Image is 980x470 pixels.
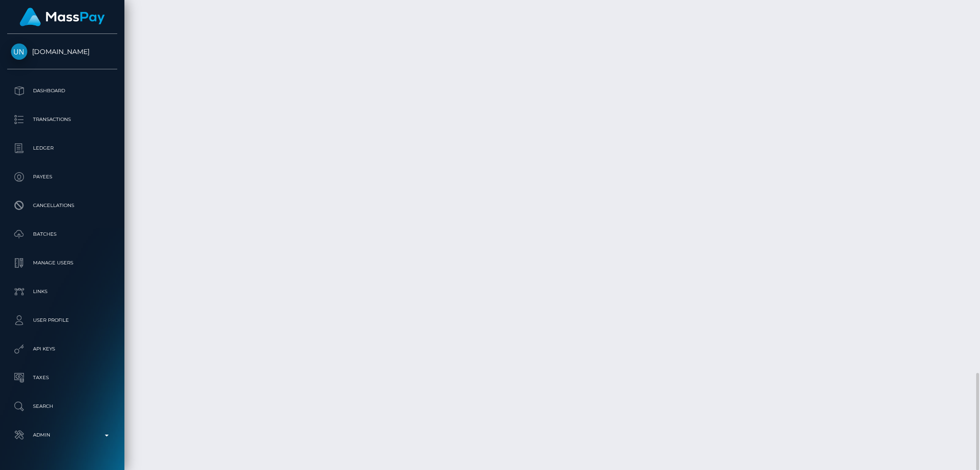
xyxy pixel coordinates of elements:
p: Batches [11,227,113,241]
p: Taxes [11,371,113,385]
a: Taxes [7,366,117,390]
a: Search [7,394,117,418]
a: Ledger [7,136,117,160]
a: Transactions [7,108,117,131]
p: Admin [11,428,113,442]
p: API Keys [11,342,113,356]
img: MassPay Logo [20,8,105,26]
a: Batches [7,222,117,246]
a: Manage Users [7,251,117,275]
a: User Profile [7,308,117,332]
a: Cancellations [7,194,117,218]
p: Manage Users [11,256,113,270]
img: Unlockt.me [11,44,27,60]
a: Dashboard [7,79,117,103]
p: Ledger [11,141,113,155]
span: [DOMAIN_NAME] [7,47,117,56]
p: Dashboard [11,84,113,98]
p: Links [11,284,113,299]
a: Payees [7,165,117,189]
a: Links [7,280,117,304]
a: Admin [7,423,117,447]
p: User Profile [11,313,113,328]
p: Payees [11,170,113,184]
p: Search [11,399,113,414]
p: Transactions [11,112,113,127]
a: API Keys [7,337,117,361]
p: Cancellations [11,198,113,213]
